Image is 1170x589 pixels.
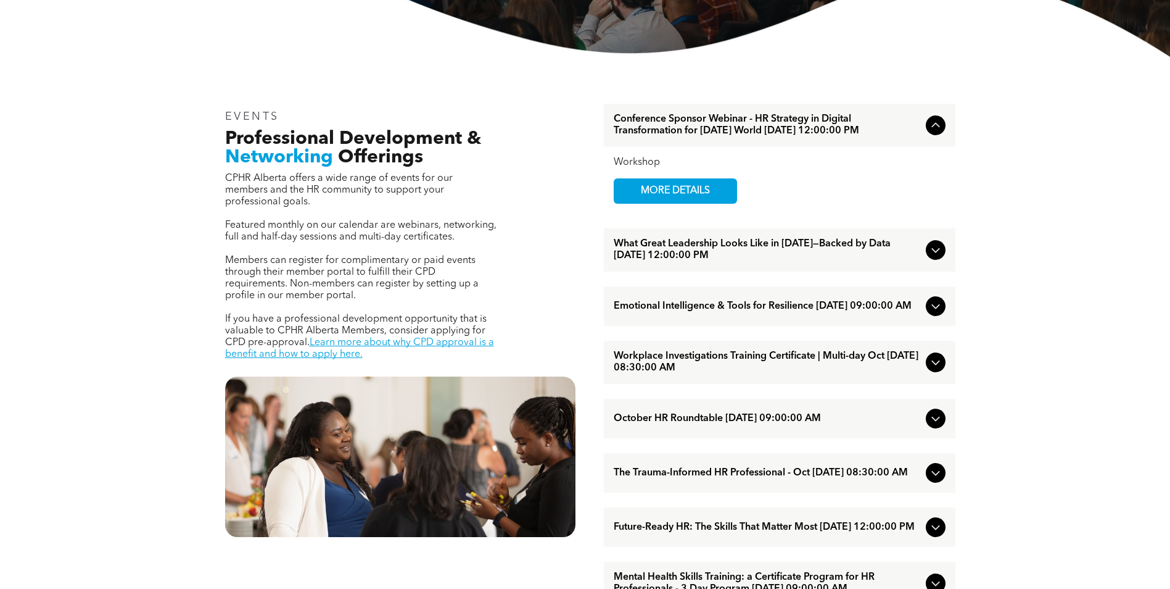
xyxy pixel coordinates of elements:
span: Members can register for complimentary or paid events through their member portal to fulfill thei... [225,256,479,301]
div: Workshop [614,157,945,169]
span: October HR Roundtable [DATE] 09:00:00 AM [614,413,921,425]
span: The Trauma-Informed HR Professional - Oct [DATE] 08:30:00 AM [614,467,921,479]
span: If you have a professional development opportunity that is valuable to CPHR Alberta Members, cons... [225,314,487,348]
span: Emotional Intelligence & Tools for Resilience [DATE] 09:00:00 AM [614,301,921,312]
span: EVENTS [225,111,280,122]
span: Offerings [338,148,423,167]
span: Workplace Investigations Training Certificate | Multi-day Oct [DATE] 08:30:00 AM [614,351,921,374]
span: Professional Development & [225,130,481,148]
span: What Great Leadership Looks Like in [DATE]—Backed by Data [DATE] 12:00:00 PM [614,238,921,262]
span: Conference Sponsor Webinar - HR Strategy in Digital Transformation for [DATE] World [DATE] 12:00:... [614,114,921,137]
span: Future-Ready HR: The Skills That Matter Most [DATE] 12:00:00 PM [614,522,921,533]
span: CPHR Alberta offers a wide range of events for our members and the HR community to support your p... [225,173,453,207]
span: Featured monthly on our calendar are webinars, networking, full and half-day sessions and multi-d... [225,220,496,242]
a: Learn more about why CPD approval is a benefit and how to apply here. [225,338,494,359]
span: MORE DETAILS [627,179,724,203]
a: MORE DETAILS [614,178,737,204]
span: Networking [225,148,333,167]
